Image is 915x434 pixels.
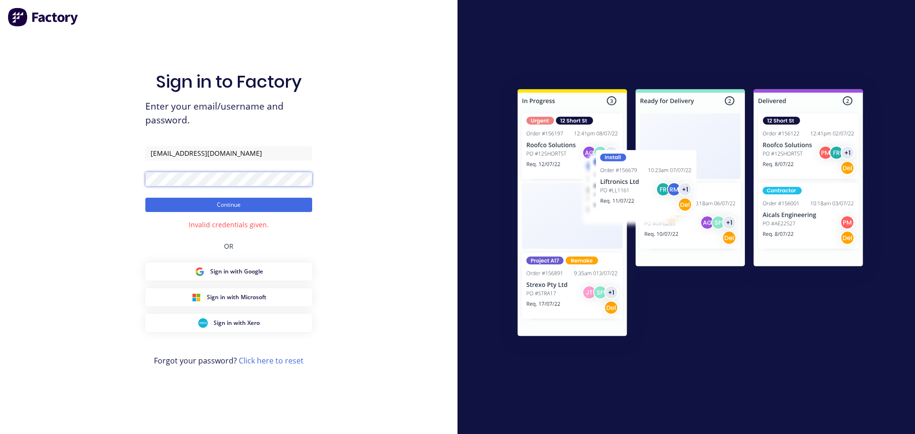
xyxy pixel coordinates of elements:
img: Sign in [497,70,884,359]
span: Sign in with Google [210,267,263,276]
input: Email/Username [145,146,312,161]
img: Microsoft Sign in [192,293,201,302]
img: Xero Sign in [198,318,208,328]
img: Google Sign in [195,267,204,276]
a: Click here to reset [239,355,304,366]
h1: Sign in to Factory [156,71,302,92]
span: Forgot your password? [154,355,304,366]
button: Continue [145,198,312,212]
div: OR [224,230,234,262]
button: Xero Sign inSign in with Xero [145,314,312,332]
div: Invalid credentials given. [189,220,269,230]
button: Microsoft Sign inSign in with Microsoft [145,288,312,306]
span: Sign in with Microsoft [207,293,266,302]
button: Google Sign inSign in with Google [145,262,312,281]
span: Enter your email/username and password. [145,100,312,127]
img: Factory [8,8,79,27]
span: Sign in with Xero [213,319,260,327]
